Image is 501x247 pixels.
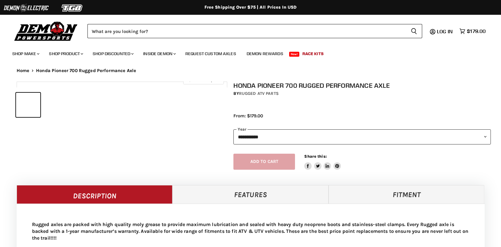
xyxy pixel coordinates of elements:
aside: Share this: [304,154,341,170]
ul: Main menu [8,45,484,60]
a: Rugged ATV Parts [239,91,279,96]
a: Shop Make [8,47,43,60]
nav: Breadcrumbs [4,68,497,73]
span: Click to expand [186,78,220,82]
button: IMAGE thumbnail [16,93,40,117]
span: New! [289,52,300,57]
a: Shop Discounted [88,47,137,60]
a: Request Custom Axles [181,47,241,60]
img: TGB Logo 2 [49,2,95,14]
a: Shop Product [44,47,87,60]
a: Fitment [329,185,485,204]
a: Features [172,185,329,204]
a: $179.00 [456,27,489,36]
div: by [233,90,491,97]
span: Honda Pioneer 700 Rugged Performance Axle [36,68,136,73]
a: Demon Rewards [242,47,288,60]
form: Product [87,24,422,38]
p: Rugged axles are packed with high quality moly grease to provide maximum lubrication and sealed w... [32,221,469,241]
a: Description [17,185,173,204]
input: Search [87,24,406,38]
img: Demon Powersports [12,20,80,42]
a: Inside Demon [139,47,180,60]
select: year [233,129,491,144]
a: Race Kits [298,47,328,60]
span: Log in [437,28,453,34]
div: Free Shipping Over $75 | All Prices In USD [4,5,497,10]
img: Demon Electric Logo 2 [3,2,49,14]
a: Home [17,68,30,73]
h1: Honda Pioneer 700 Rugged Performance Axle [233,82,491,89]
button: Search [406,24,422,38]
span: Share this: [304,154,326,159]
span: $179.00 [467,28,486,34]
a: Log in [434,29,456,34]
span: From: $179.00 [233,113,263,119]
